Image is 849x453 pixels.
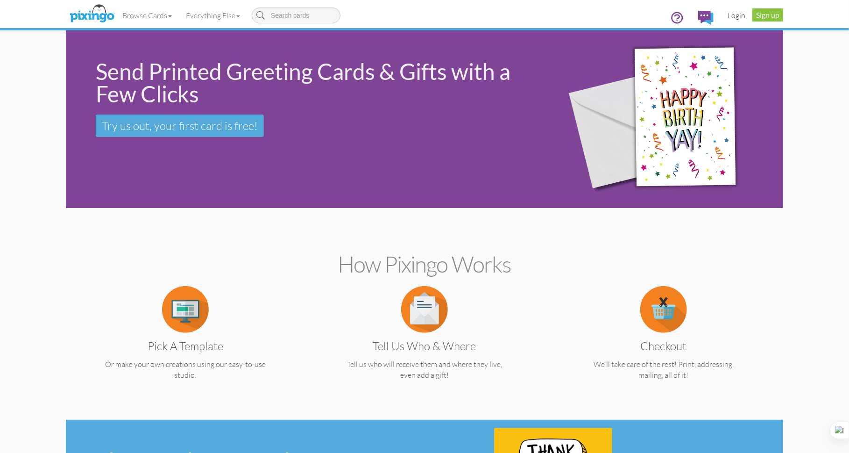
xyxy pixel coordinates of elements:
img: comments.svg [698,11,714,25]
p: We'll take care of the rest! Print, addressing, mailing, all of it! [562,359,765,381]
img: item.alt [401,286,448,333]
div: Send Printed Greeting Cards & Gifts with a Few Clicks [96,60,537,105]
a: Everything Else [179,4,247,27]
a: Tell us Who & Where Tell us who will receive them and where they live, even add a gift! [323,304,526,381]
img: item.alt [640,286,687,333]
input: Search cards [252,7,340,23]
p: Tell us who will receive them and where they live, even add a gift! [323,359,526,381]
img: pixingo logo [67,2,117,26]
a: Pick a Template Or make your own creations using our easy-to-use studio. [84,304,287,381]
a: Try us out, your first card is free! [96,115,264,137]
p: Or make your own creations using our easy-to-use studio. [84,359,287,381]
a: Sign up [752,8,783,22]
h3: Checkout [569,340,758,352]
a: Login [721,4,752,27]
h2: How Pixingo works [82,252,767,277]
img: 942c5090-71ba-4bfc-9a92-ca782dcda692.png [552,17,777,222]
h3: Pick a Template [91,340,280,352]
span: Try us out, your first card is free! [102,119,258,133]
a: Browse Cards [115,4,179,27]
h3: Tell us Who & Where [330,340,519,352]
img: item.alt [162,286,209,333]
a: Checkout We'll take care of the rest! Print, addressing, mailing, all of it! [562,304,765,381]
